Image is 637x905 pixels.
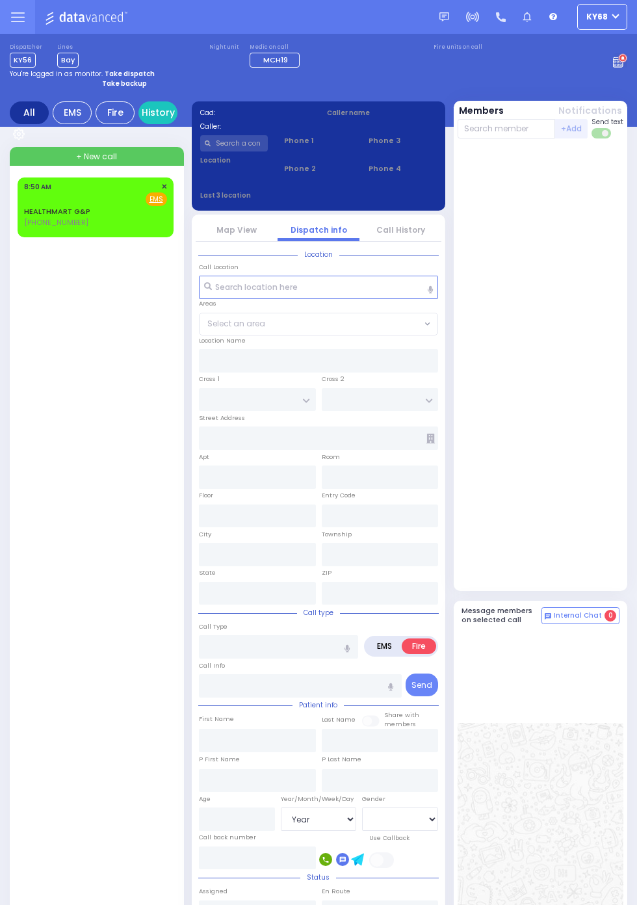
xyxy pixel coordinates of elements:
[322,568,331,577] label: ZIP
[24,206,90,216] a: HEALTHMART G&P
[53,101,92,124] div: EMS
[200,108,311,118] label: Cad:
[102,79,147,88] strong: Take backup
[199,263,239,272] label: Call Location
[459,104,504,118] button: Members
[439,12,449,22] img: message.svg
[57,44,79,51] label: Lines
[199,887,227,896] label: Assigned
[577,4,627,30] button: ky68
[284,135,352,146] span: Phone 1
[209,44,239,51] label: Night unit
[554,611,602,620] span: Internal Chat
[284,163,352,174] span: Phone 2
[45,9,131,25] img: Logo
[149,194,163,204] u: EMS
[199,413,245,423] label: Street Address
[322,530,352,539] label: Township
[376,224,425,235] a: Call History
[199,276,438,299] input: Search location here
[199,299,216,308] label: Areas
[292,700,344,710] span: Patient info
[402,638,436,654] label: Fire
[199,374,220,384] label: Cross 1
[24,182,51,192] span: 8:50 AM
[200,190,319,200] label: Last 3 location
[322,755,361,764] label: P Last Name
[105,69,155,79] strong: Take dispatch
[200,135,268,151] input: Search a contact
[200,122,311,131] label: Caller:
[263,55,288,65] span: MCH19
[10,53,36,68] span: KY56
[199,833,256,842] label: Call back number
[322,452,340,462] label: Room
[298,250,339,259] span: Location
[291,224,347,235] a: Dispatch info
[199,452,209,462] label: Apt
[367,638,402,654] label: EMS
[138,101,177,124] a: History
[76,151,117,163] span: + New call
[322,491,356,500] label: Entry Code
[545,613,551,620] img: comment-alt.png
[199,794,211,804] label: Age
[10,101,49,124] div: All
[322,715,356,724] label: Last Name
[199,491,213,500] label: Floor
[434,44,482,51] label: Fire units on call
[591,117,623,127] span: Send text
[199,661,225,670] label: Call Info
[199,715,234,724] label: First Name
[10,69,103,79] span: You're logged in as monitor.
[199,568,216,577] label: State
[362,794,385,804] label: Gender
[199,755,240,764] label: P First Name
[458,119,556,138] input: Search member
[591,127,612,140] label: Turn off text
[604,610,616,622] span: 0
[200,155,268,165] label: Location
[96,101,135,124] div: Fire
[586,11,608,23] span: ky68
[558,104,622,118] button: Notifications
[426,434,435,443] span: Other building occupants
[199,622,227,631] label: Call Type
[24,217,88,228] span: [PHONE_NUMBER]
[161,181,167,192] span: ✕
[369,135,437,146] span: Phone 3
[297,608,340,618] span: Call type
[199,336,246,345] label: Location Name
[541,607,619,624] button: Internal Chat 0
[216,224,257,235] a: Map View
[369,833,409,843] label: Use Callback
[322,887,350,896] label: En Route
[327,108,437,118] label: Caller name
[207,318,265,330] span: Select an area
[199,530,211,539] label: City
[57,53,79,68] span: Bay
[281,794,357,804] div: Year/Month/Week/Day
[10,44,42,51] label: Dispatcher
[322,374,344,384] label: Cross 2
[250,44,304,51] label: Medic on call
[384,720,416,728] span: members
[461,607,542,623] h5: Message members on selected call
[384,711,419,719] small: Share with
[406,674,438,696] button: Send
[369,163,437,174] span: Phone 4
[300,872,336,882] span: Status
